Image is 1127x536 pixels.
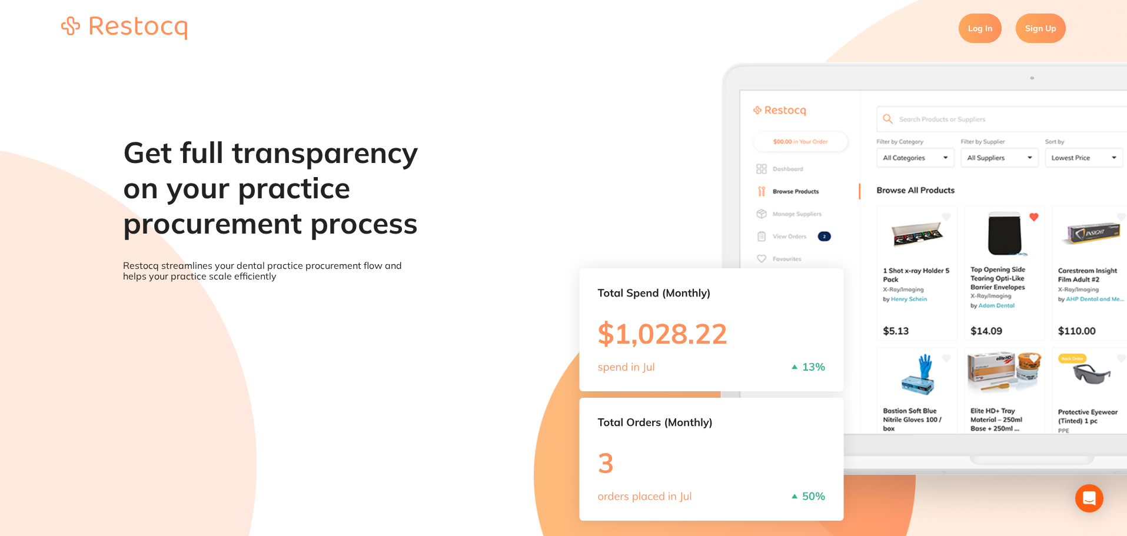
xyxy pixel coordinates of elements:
a: Sign Up [1016,14,1066,43]
div: Open Intercom Messenger [1075,484,1103,512]
h1: Get full transparency on your practice procurement process [123,135,420,241]
p: Restocq streamlines your dental practice procurement flow and helps your practice scale efficiently [123,260,420,282]
img: restocq_logo.svg [61,16,187,40]
a: Log In [959,14,1002,43]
